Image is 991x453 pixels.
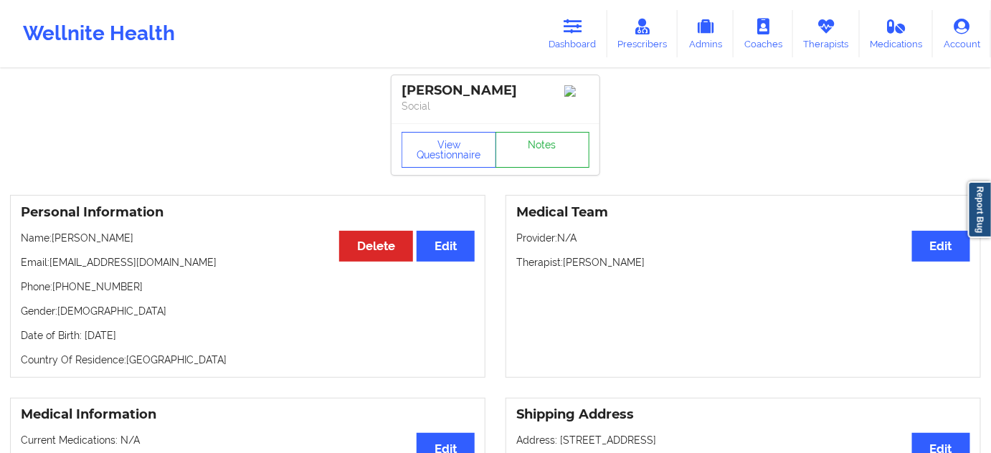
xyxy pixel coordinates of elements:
h3: Medical Information [21,406,475,423]
p: Gender: [DEMOGRAPHIC_DATA] [21,304,475,318]
h3: Shipping Address [516,406,970,423]
p: Email: [EMAIL_ADDRESS][DOMAIN_NAME] [21,255,475,270]
a: Coaches [734,10,793,57]
a: Report Bug [968,181,991,238]
p: Therapist: [PERSON_NAME] [516,255,970,270]
p: Address: [STREET_ADDRESS] [516,433,970,447]
a: Therapists [793,10,860,57]
p: Date of Birth: [DATE] [21,328,475,343]
a: Notes [495,132,590,168]
button: Edit [417,231,475,262]
p: Country Of Residence: [GEOGRAPHIC_DATA] [21,353,475,367]
p: Provider: N/A [516,231,970,245]
a: Dashboard [539,10,607,57]
a: Prescribers [607,10,678,57]
button: View Questionnaire [402,132,496,168]
img: Image%2Fplaceholer-image.png [564,85,589,97]
p: Current Medications: N/A [21,433,475,447]
button: Edit [912,231,970,262]
p: Name: [PERSON_NAME] [21,231,475,245]
h3: Medical Team [516,204,970,221]
a: Account [933,10,991,57]
h3: Personal Information [21,204,475,221]
p: Phone: [PHONE_NUMBER] [21,280,475,294]
p: Social [402,99,589,113]
a: Admins [678,10,734,57]
button: Delete [339,231,413,262]
div: [PERSON_NAME] [402,82,589,99]
a: Medications [860,10,934,57]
